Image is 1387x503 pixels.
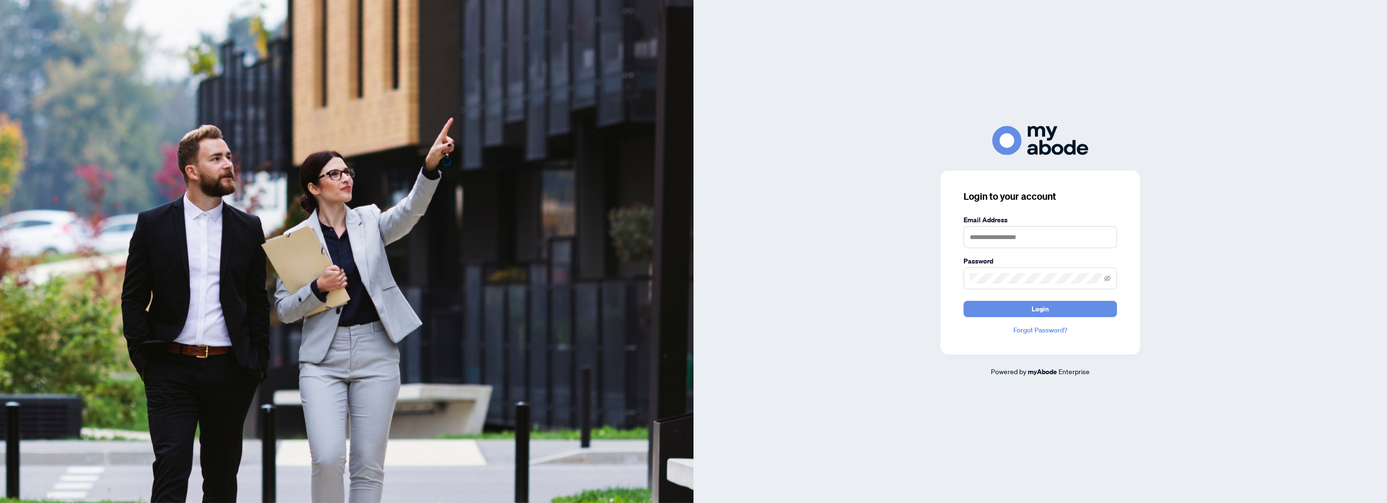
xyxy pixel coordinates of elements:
span: Login [1032,301,1049,317]
a: myAbode [1028,366,1057,377]
h3: Login to your account [964,190,1117,203]
label: Email Address [964,215,1117,225]
span: Enterprise [1058,367,1090,376]
a: Forgot Password? [964,325,1117,335]
span: Powered by [991,367,1026,376]
span: eye-invisible [1104,275,1111,282]
label: Password [964,256,1117,266]
button: Login [964,301,1117,317]
img: ma-logo [992,126,1088,155]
